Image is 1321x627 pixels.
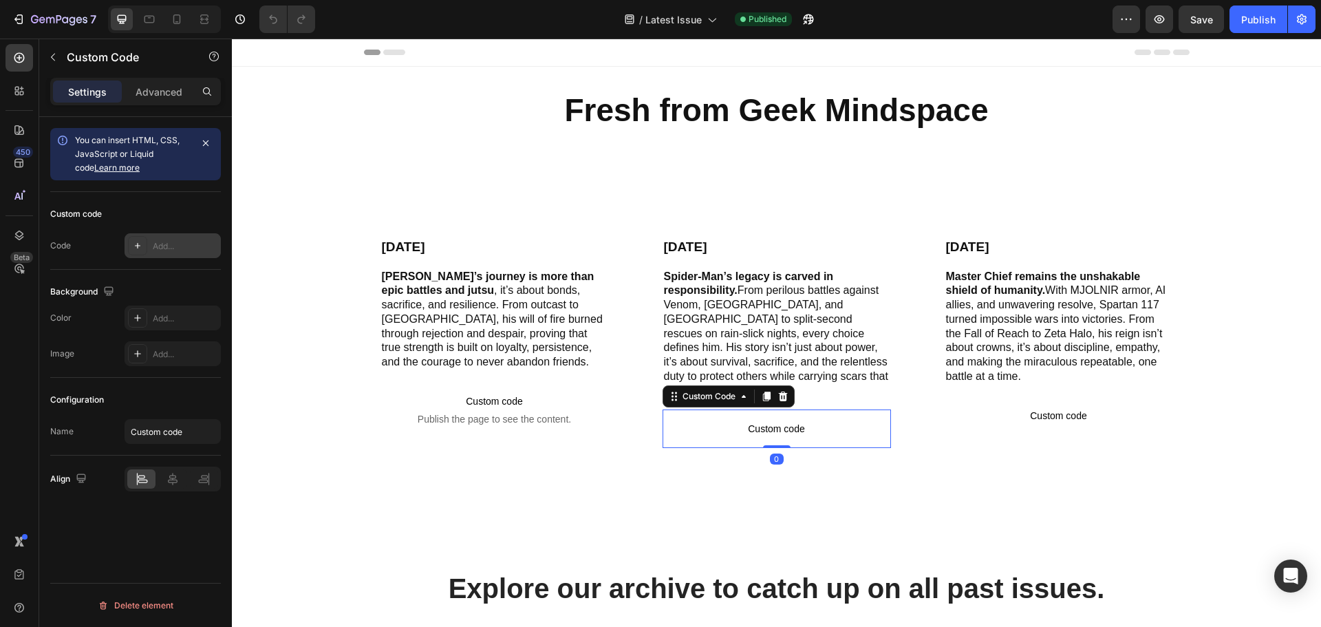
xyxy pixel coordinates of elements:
div: Background [50,283,117,301]
button: 7 [6,6,103,33]
span: Latest Issue [645,12,702,27]
div: Custom Code [448,352,506,364]
div: Add... [153,312,217,325]
div: 450 [13,147,33,158]
p: 7 [90,11,96,28]
p: [DATE] [150,200,376,217]
div: Align [50,470,89,489]
span: Published [749,13,786,25]
strong: Master Chief remains the unshakable shield of humanity. [714,232,909,258]
div: Name [50,425,74,438]
div: Delete element [98,597,173,614]
strong: [PERSON_NAME]’s journey is more than epic battles and jutsu [150,232,363,258]
p: From perilous battles against Venom, [GEOGRAPHIC_DATA], and [GEOGRAPHIC_DATA] to split-second res... [432,231,658,360]
strong: Spider-Man’s legacy is carved in responsibility. [432,232,602,258]
button: Publish [1229,6,1287,33]
div: Undo/Redo [259,6,315,33]
p: [DATE] [714,200,940,217]
strong: Fresh from Geek Mindspace [332,54,756,89]
span: Publish the page to see the content. [149,374,377,387]
span: Custom code [149,354,377,371]
button: Delete element [50,595,221,617]
div: Code [50,240,71,252]
div: 0 [538,415,552,426]
iframe: Design area [232,39,1321,627]
div: Configuration [50,394,104,406]
p: Custom Code [67,49,184,65]
div: Publish [1241,12,1276,27]
p: [DATE] [432,200,658,217]
span: Custom code [713,369,941,385]
p: Settings [68,85,107,99]
div: Beta [10,252,33,263]
p: With MJOLNIR armor, AI allies, and unwavering resolve, Spartan 117 turned impossible wars into vi... [714,231,940,346]
div: Color [50,312,72,324]
h2: Explore our archive to catch up on all past issues. [132,531,958,569]
a: Learn more [94,162,140,173]
button: Save [1179,6,1224,33]
div: Open Intercom Messenger [1274,560,1307,593]
div: Custom code [50,208,102,220]
p: Advanced [136,85,182,99]
span: Save [1190,14,1213,25]
p: , it’s about bonds, sacrifice, and resilience. From outcast to [GEOGRAPHIC_DATA], his will of fir... [150,231,376,332]
span: Custom code [431,382,659,398]
div: Add... [153,348,217,361]
span: / [639,12,643,27]
span: You can insert HTML, CSS, JavaScript or Liquid code [75,135,180,173]
div: Image [50,348,74,360]
div: Add... [153,240,217,253]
